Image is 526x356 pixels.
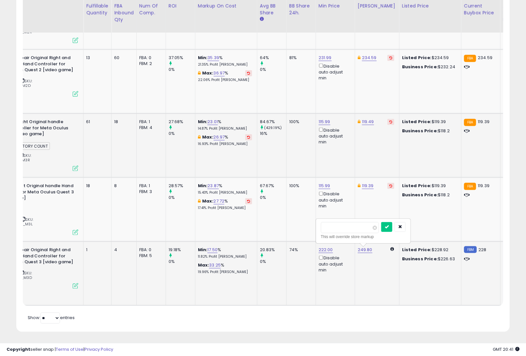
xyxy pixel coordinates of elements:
b: Listed Price: [402,183,432,189]
div: Disable auto adjust min [319,126,350,145]
div: % [198,262,252,274]
div: FBA: 1 [139,119,161,125]
div: 1 [86,247,106,253]
a: 119.39 [362,183,374,189]
div: Disable auto adjust min [319,190,350,209]
a: 119.49 [362,119,374,125]
div: 64% [260,55,286,61]
span: 119.39 [478,183,489,189]
b: Min: [198,247,208,253]
div: 0% [260,67,286,73]
a: 115.99 [319,183,330,189]
div: % [198,183,252,195]
div: Listed Price [402,3,458,9]
div: This will override store markup [321,234,406,240]
div: 0% [169,131,195,137]
a: 23.01 [207,119,218,125]
b: Listed Price: [402,119,432,125]
div: FBM: 5 [139,253,161,259]
b: Listed Price: [402,247,432,253]
a: 27.72 [214,198,225,204]
a: Terms of Use [56,346,83,352]
div: Markup on Cost [198,3,254,9]
div: seller snap | | [7,347,113,353]
div: % [198,247,252,259]
div: FBA: 0 [139,55,161,61]
small: FBM [464,246,477,253]
b: Business Price: [402,192,438,198]
small: FBA [464,119,476,126]
div: $119.39 [402,183,456,189]
b: Max: [202,198,214,204]
div: 18 [86,183,106,189]
div: 100% [289,119,311,125]
b: Min: [198,183,208,189]
div: Min Price [319,3,352,9]
div: Disable auto adjust min [319,254,350,273]
div: 13 [86,55,106,61]
a: 35.39 [207,55,219,61]
a: 36.97 [214,70,225,76]
a: 222.00 [319,247,333,253]
p: 16.93% Profit [PERSON_NAME] [198,142,252,146]
div: 0% [169,259,195,265]
div: $226.63 [402,256,456,262]
div: Num of Comp. [139,3,163,16]
div: BB Share 24h. [289,3,313,16]
div: $232.24 [402,64,456,70]
div: $119.39 [402,119,456,125]
i: This overrides the store level Dynamic Max Price for this listing [358,120,360,124]
a: 249.80 [358,247,372,253]
div: 74% [289,247,311,253]
div: 28.57% [169,183,195,189]
div: 84.67% [260,119,286,125]
div: $234.59 [402,55,456,61]
p: 21.35% Profit [PERSON_NAME] [198,62,252,67]
div: 0% [169,67,195,73]
div: 60 [114,55,131,61]
div: FBM: 4 [139,125,161,131]
div: FBA: 1 [139,183,161,189]
div: 20.83% [260,247,286,253]
div: 4 [114,247,131,253]
span: 119.39 [478,119,489,125]
span: 228 [478,247,486,253]
a: Privacy Policy [84,346,113,352]
i: This overrides the store level max markup for this listing [198,135,201,139]
div: % [198,198,252,210]
div: % [198,70,252,82]
div: $228.92 [402,247,456,253]
a: 234.59 [362,55,377,61]
p: 17.41% Profit [PERSON_NAME] [198,206,252,210]
i: Revert to store-level Max Markup [247,136,250,139]
p: 15.43% Profit [PERSON_NAME] [198,190,252,195]
span: 234.59 [478,55,492,61]
div: ROI [169,3,192,9]
div: 19.18% [169,247,195,253]
p: 22.06% Profit [PERSON_NAME] [198,78,252,82]
div: FBM: 3 [139,189,161,195]
a: 17.50 [207,247,218,253]
div: % [198,134,252,146]
a: 231.99 [319,55,332,61]
a: 33.25 [209,262,221,268]
div: $118.2 [402,192,456,198]
div: Fulfillable Quantity [86,3,109,16]
strong: Copyright [7,346,30,352]
div: Avg BB Share [260,3,284,16]
a: 23.87 [207,183,219,189]
div: FBA inbound Qty [114,3,134,23]
div: 67.67% [260,183,286,189]
div: 8 [114,183,131,189]
div: FBA: 0 [139,247,161,253]
p: 11.82% Profit [PERSON_NAME] [198,254,252,259]
a: 26.97 [214,134,225,140]
div: 16% [260,131,286,137]
span: Show: entries [28,315,75,321]
div: Current Buybox Price [464,3,498,16]
div: 81% [289,55,311,61]
div: % [198,55,252,67]
p: 19.96% Profit [PERSON_NAME] [198,270,252,274]
div: 0% [260,195,286,201]
div: Disable auto adjust min [319,62,350,81]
